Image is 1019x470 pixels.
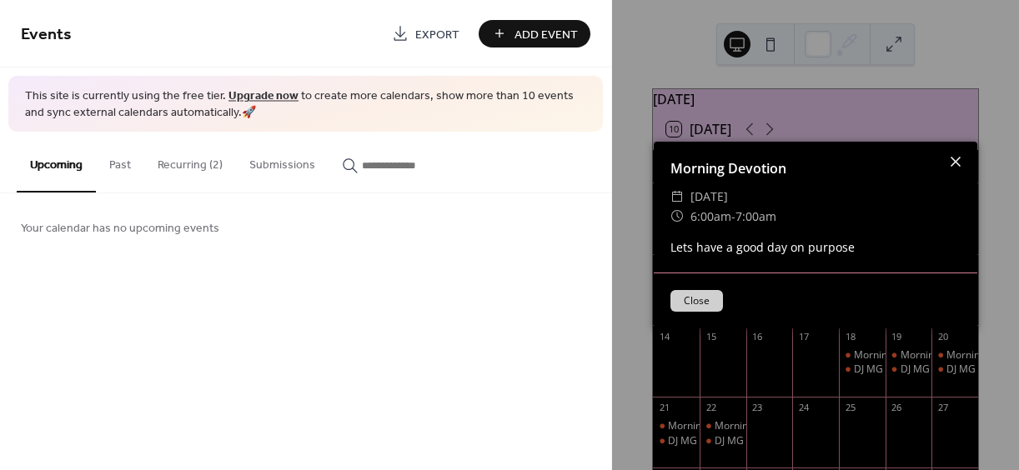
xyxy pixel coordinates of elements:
[690,208,731,224] span: 6:00am
[379,20,472,47] a: Export
[654,238,977,256] div: Lets have a good day on purpose
[25,88,586,121] span: This site is currently using the free tier. to create more calendars, show more than 10 events an...
[690,187,728,207] span: [DATE]
[479,20,590,47] button: Add Event
[144,132,236,191] button: Recurring (2)
[228,85,299,107] a: Upgrade now
[670,290,723,312] button: Close
[21,220,219,237] span: Your calendar has no upcoming events
[670,187,684,207] div: ​
[731,208,735,224] span: -
[96,132,144,191] button: Past
[735,208,776,224] span: 7:00am
[17,132,96,192] button: Upcoming
[415,26,459,43] span: Export
[236,132,329,191] button: Submissions
[21,18,72,51] span: Events
[515,26,578,43] span: Add Event
[654,158,977,178] div: Morning Devotion
[670,207,684,227] div: ​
